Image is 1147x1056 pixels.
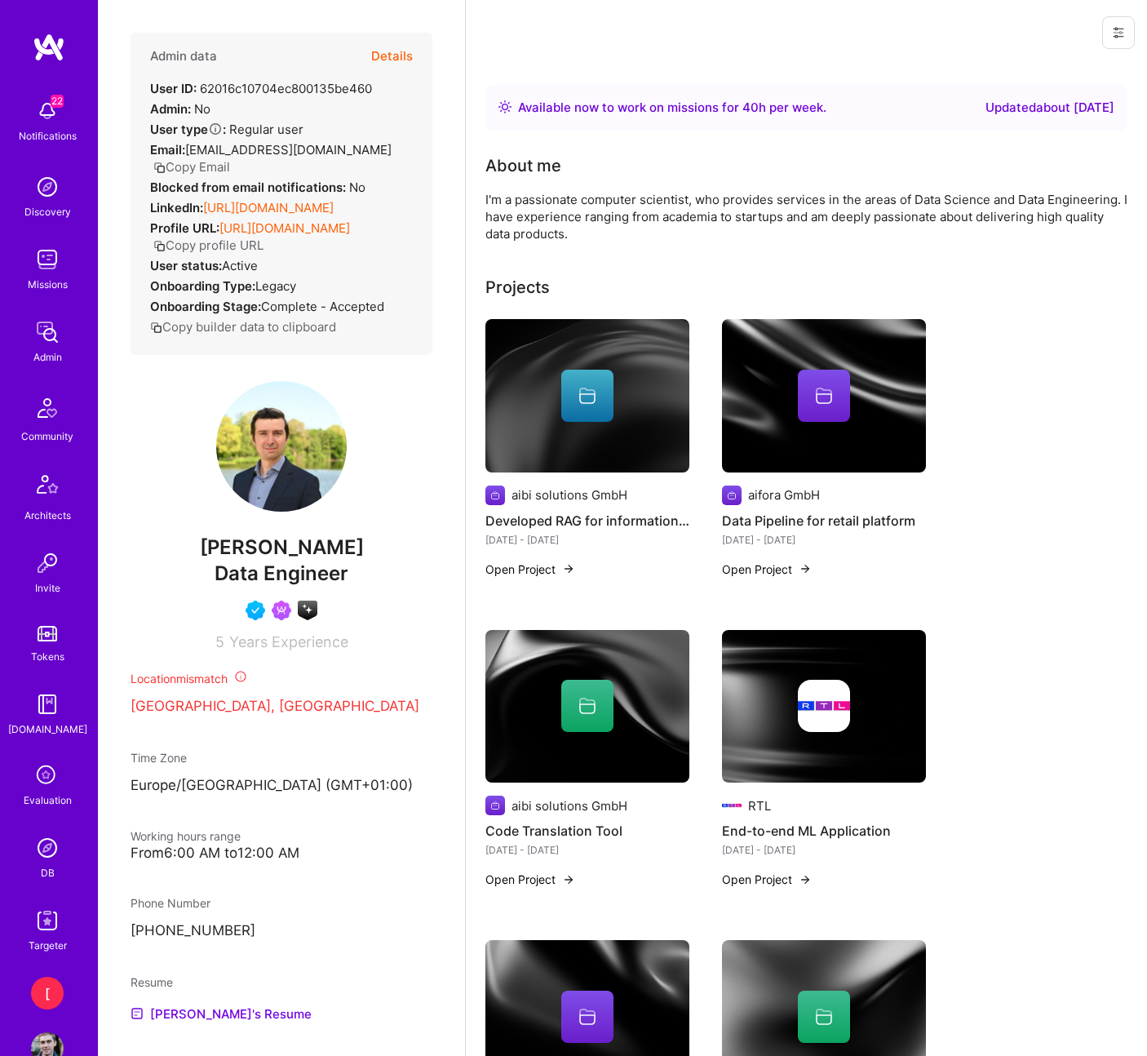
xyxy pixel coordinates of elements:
button: Open Project [485,561,575,578]
img: tokens [38,626,57,641]
span: Years Experience [229,633,348,650]
div: Admin [33,348,62,366]
img: User Avatar [216,381,347,512]
div: Tokens [31,648,64,665]
span: Resume [131,975,173,989]
div: [ [31,977,64,1009]
img: Company logo [485,486,505,505]
div: aibi solutions GmbH [511,797,627,814]
img: Availability [498,100,511,113]
div: 62016c10704ec800135be460 [150,80,372,97]
div: aifora GmbH [748,486,820,504]
img: Resume [131,1007,144,1020]
p: Europe/[GEOGRAPHIC_DATA] (GMT+01:00 ) [131,776,432,796]
img: Architects [28,468,67,507]
img: cover [485,630,689,783]
button: Open Project [485,871,575,888]
img: cover [722,630,926,783]
img: Company logo [485,796,505,815]
div: Updated about [DATE] [985,98,1114,118]
strong: Profile URL: [150,220,219,236]
div: From 6:00 AM to 12:00 AM [131,845,432,862]
div: Architects [24,507,71,524]
img: Company logo [722,796,742,815]
p: [GEOGRAPHIC_DATA], [GEOGRAPHIC_DATA] [131,697,432,717]
div: [DATE] - [DATE] [722,841,926,859]
div: Community [21,428,73,445]
a: [ [27,977,68,1009]
img: Been on Mission [272,601,291,620]
i: Help [208,122,223,136]
img: A.I. guild [298,601,317,620]
button: Copy Email [153,158,230,175]
img: logo [33,33,65,62]
div: [DOMAIN_NAME] [8,721,87,738]
strong: User type : [150,122,226,137]
img: Company logo [798,680,850,732]
h4: Developed RAG for information retrieval within consulting agency [485,510,689,531]
i: icon Copy [150,322,162,334]
span: legacy [255,278,296,294]
div: Missions [28,276,68,293]
div: aibi solutions GmbH [511,486,627,504]
div: [DATE] - [DATE] [485,531,689,548]
button: Copy builder data to clipboard [150,318,336,335]
strong: Email: [150,142,185,158]
span: Phone Number [131,896,210,910]
div: Discovery [24,203,71,220]
img: Skill Targeter [31,904,64,937]
img: Community [28,388,67,428]
div: No [150,179,365,196]
div: Available now to work on missions for h per week . [518,98,826,118]
h4: End-to-end ML Application [722,820,926,841]
img: Admin Search [31,832,64,864]
div: About me [485,153,561,178]
a: [URL][DOMAIN_NAME] [219,220,350,236]
strong: Admin: [150,101,191,117]
span: [EMAIL_ADDRESS][DOMAIN_NAME] [185,142,392,158]
img: admin teamwork [31,316,64,348]
img: Company logo [722,486,742,505]
span: 5 [215,633,224,650]
strong: Onboarding Type: [150,278,255,294]
img: arrow-right [562,562,575,575]
div: Projects [485,275,550,299]
div: Targeter [29,937,67,954]
h4: Code Translation Tool [485,820,689,841]
div: Notifications [19,127,77,144]
span: Complete - Accepted [261,299,384,314]
div: Regular user [150,121,303,138]
span: 40 [742,100,759,115]
strong: Onboarding Stage: [150,299,261,314]
strong: LinkedIn: [150,200,203,215]
div: Invite [35,579,60,597]
p: [PHONE_NUMBER] [131,921,432,941]
div: [DATE] - [DATE] [485,841,689,859]
img: discovery [31,171,64,203]
button: Open Project [722,871,812,888]
button: Details [371,33,413,80]
img: cover [722,319,926,473]
h4: Admin data [150,49,217,64]
span: [PERSON_NAME] [131,535,432,560]
button: Open Project [722,561,812,578]
img: Invite [31,547,64,579]
span: Working hours range [131,829,241,843]
div: Location mismatch [131,670,432,687]
div: Evaluation [24,792,72,809]
img: arrow-right [799,562,812,575]
img: cover [485,319,689,473]
strong: User ID: [150,81,197,96]
strong: Blocked from email notifications: [150,180,349,195]
div: No [150,100,210,118]
button: Copy profile URL [153,237,263,254]
span: Data Engineer [215,561,348,585]
div: DB [41,864,55,881]
img: Vetted A.Teamer [246,601,265,620]
strong: User status: [150,258,222,273]
span: Active [222,258,258,273]
div: I'm a passionate computer scientist, who provides services in the areas of Data Science and Data ... [485,191,1127,242]
a: [PERSON_NAME]'s Resume [131,1004,312,1023]
a: [URL][DOMAIN_NAME] [203,200,334,215]
span: Time Zone [131,751,187,765]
